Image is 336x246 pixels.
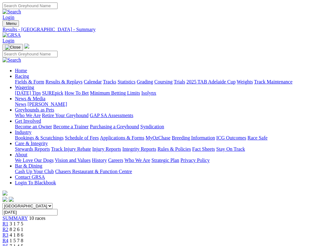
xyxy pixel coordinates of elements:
[15,90,334,96] div: Wagering
[15,163,42,168] a: Bar & Dining
[15,135,334,141] div: Industry
[15,130,31,135] a: Industry
[2,20,19,27] button: Toggle navigation
[15,180,56,185] a: Login To Blackbook
[15,169,54,174] a: Cash Up Your Club
[15,85,34,90] a: Wagering
[9,197,14,202] img: twitter.svg
[237,79,253,84] a: Weights
[146,135,170,140] a: MyOzChase
[254,79,292,84] a: Track Maintenance
[137,79,153,84] a: Grading
[154,79,173,84] a: Coursing
[15,102,26,107] a: News
[42,90,63,96] a: SUREpick
[15,152,27,157] a: About
[15,79,44,84] a: Fields & Form
[45,79,82,84] a: Results & Replays
[53,124,89,129] a: Become a Trainer
[15,146,334,152] div: Care & Integrity
[15,146,50,152] a: Stewards Reports
[27,102,67,107] a: [PERSON_NAME]
[5,45,21,50] img: Close
[15,90,41,96] a: [DATE] Tips
[2,57,21,63] img: Search
[216,146,245,152] a: Stay On Track
[2,227,8,232] a: R2
[141,90,156,96] a: Isolynx
[2,209,58,215] input: Select date
[10,227,23,232] span: 8 2 6 1
[100,135,144,140] a: Applications & Forms
[15,113,41,118] a: Who We Are
[15,158,334,163] div: About
[2,38,14,43] a: Login
[10,238,23,243] span: 1 5 7 8
[247,135,267,140] a: Race Safe
[122,146,156,152] a: Integrity Reports
[24,44,29,49] img: logo-grsa-white.png
[152,158,179,163] a: Strategic Plan
[2,2,58,9] input: Search
[15,73,29,79] a: Racing
[2,197,7,202] img: facebook.svg
[108,158,123,163] a: Careers
[2,9,21,15] img: Search
[55,158,91,163] a: Vision and Values
[2,15,14,20] a: Login
[15,169,334,174] div: Bar & Dining
[2,44,23,51] button: Toggle navigation
[90,113,133,118] a: GAP SA Assessments
[15,141,48,146] a: Care & Integrity
[15,107,54,112] a: Greyhounds as Pets
[118,79,136,84] a: Statistics
[92,146,121,152] a: Injury Reports
[84,79,102,84] a: Calendar
[15,79,334,85] div: Racing
[2,238,8,243] a: R4
[65,90,89,96] a: How To Bet
[103,79,116,84] a: Tracks
[2,32,21,38] img: GRSA
[15,118,41,124] a: Get Involved
[92,158,107,163] a: History
[216,135,246,140] a: ICG Outcomes
[42,113,89,118] a: Retire Your Greyhound
[90,124,139,129] a: Purchasing a Greyhound
[174,79,185,84] a: Trials
[186,79,236,84] a: 2025 TAB Adelaide Cup
[192,146,215,152] a: Fact Sheets
[15,102,334,107] div: News & Media
[15,158,54,163] a: We Love Our Dogs
[15,174,45,180] a: Contact GRSA
[172,135,215,140] a: Breeding Information
[15,96,45,101] a: News & Media
[65,135,99,140] a: Schedule of Fees
[2,51,58,57] input: Search
[157,146,191,152] a: Rules & Policies
[15,135,63,140] a: Bookings & Scratchings
[10,221,23,226] span: 3 1 7 5
[2,232,8,238] a: R3
[55,169,132,174] a: Chasers Restaurant & Function Centre
[2,191,7,196] img: logo-grsa-white.png
[51,146,91,152] a: Track Injury Rebate
[180,158,210,163] a: Privacy Policy
[124,158,150,163] a: Who We Are
[10,232,23,238] span: 4 1 8 6
[6,21,16,26] span: Menu
[2,27,334,32] a: Results - [GEOGRAPHIC_DATA] - Summary
[90,90,140,96] a: Minimum Betting Limits
[15,113,334,118] div: Greyhounds as Pets
[29,215,45,221] span: 10 races
[15,124,52,129] a: Become an Owner
[140,124,164,129] a: Syndication
[2,221,8,226] a: R1
[2,215,28,221] a: SUMMARY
